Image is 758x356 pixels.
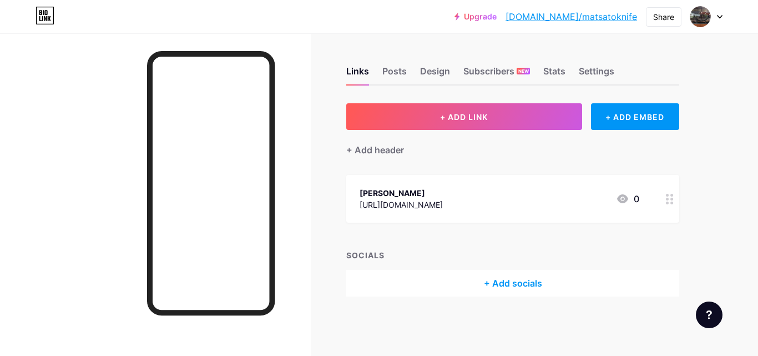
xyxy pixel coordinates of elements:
div: Settings [579,64,614,84]
div: Subscribers [463,64,530,84]
div: + Add socials [346,270,679,297]
span: NEW [518,68,529,74]
div: + Add header [346,143,404,157]
div: Share [653,11,674,23]
div: Posts [382,64,407,84]
div: Links [346,64,369,84]
a: [DOMAIN_NAME]/matsatoknife [506,10,637,23]
span: + ADD LINK [440,112,488,122]
img: matsatoknife [690,6,711,27]
div: SOCIALS [346,249,679,261]
div: Design [420,64,450,84]
div: + ADD EMBED [591,103,679,130]
div: [URL][DOMAIN_NAME] [360,199,443,210]
div: [PERSON_NAME] [360,187,443,199]
div: 0 [616,192,639,205]
button: + ADD LINK [346,103,582,130]
a: Upgrade [454,12,497,21]
div: Stats [543,64,565,84]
